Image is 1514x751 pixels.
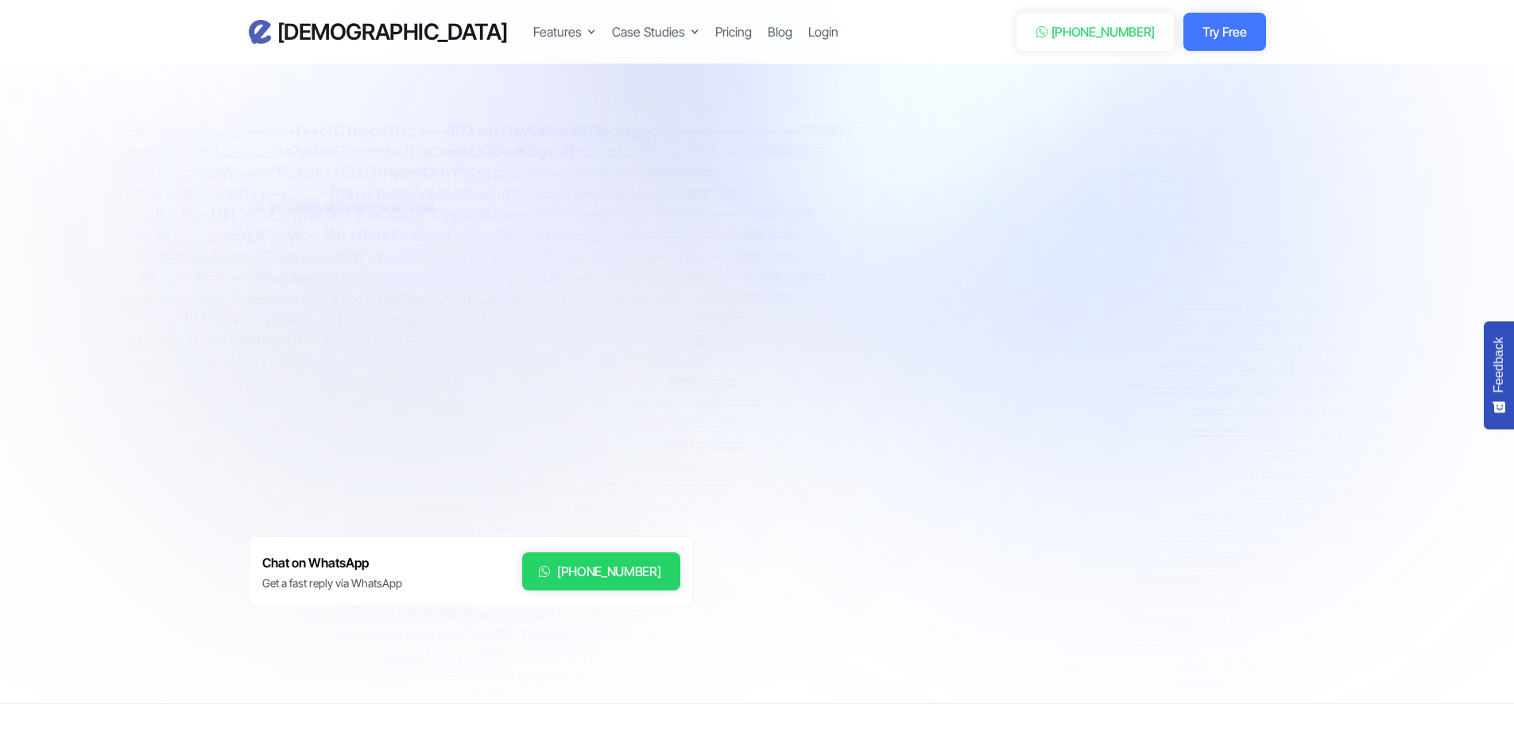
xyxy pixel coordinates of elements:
[249,18,508,46] a: home
[270,199,434,215] div: #1 Community SMS Platform
[612,22,685,41] div: Case Studies
[262,575,402,591] div: Get a fast reply via WhatsApp
[533,22,596,41] div: Features
[1183,13,1265,51] a: Try Free
[1051,22,1156,41] div: [PHONE_NUMBER]
[1016,13,1175,51] a: [PHONE_NUMBER]
[522,552,680,590] a: [PHONE_NUMBER]
[533,22,582,41] div: Features
[715,22,752,41] a: Pricing
[808,22,838,41] a: Login
[1492,337,1506,393] span: Feedback
[277,18,508,46] h3: [DEMOGRAPHIC_DATA]
[262,552,402,574] h6: Chat on WhatsApp
[612,22,699,41] div: Case Studies
[557,562,661,581] div: [PHONE_NUMBER]
[768,22,792,41] a: Blog
[1484,321,1514,429] button: Feedback - Show survey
